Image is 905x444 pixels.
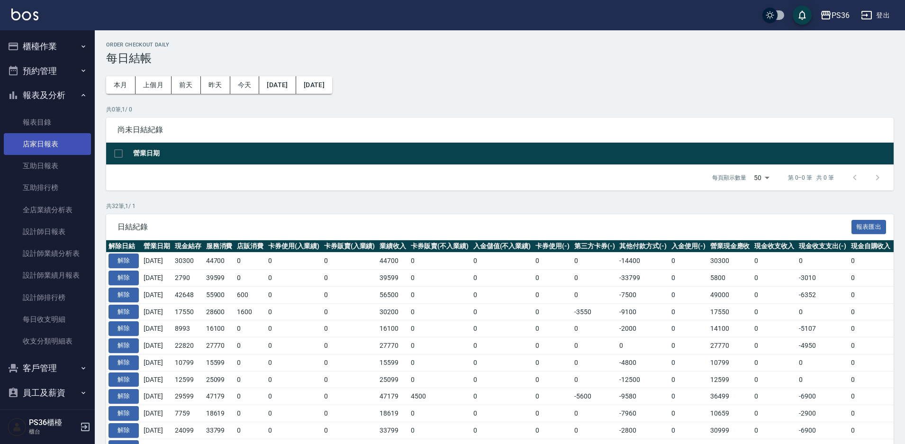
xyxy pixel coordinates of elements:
[266,405,322,422] td: 0
[849,303,893,320] td: 0
[172,337,204,354] td: 22820
[141,303,172,320] td: [DATE]
[617,240,669,253] th: 其他付款方式(-)
[29,418,77,427] h5: PS36櫃檯
[235,270,266,287] td: 0
[204,303,235,320] td: 28600
[533,388,572,405] td: 0
[118,222,851,232] span: 日結紀錄
[4,308,91,330] a: 每日收支明細
[669,422,708,439] td: 0
[471,286,534,303] td: 0
[4,381,91,405] button: 員工及薪資
[204,240,235,253] th: 服務消費
[750,165,773,190] div: 50
[851,220,887,235] button: 報表匯出
[816,6,853,25] button: PS36
[172,320,204,337] td: 8993
[572,337,617,354] td: 0
[322,422,378,439] td: 0
[408,422,471,439] td: 0
[172,286,204,303] td: 42648
[708,337,752,354] td: 27770
[752,337,796,354] td: 0
[106,240,141,253] th: 解除日結
[377,270,408,287] td: 39599
[322,354,378,371] td: 0
[572,405,617,422] td: 0
[849,388,893,405] td: 0
[322,240,378,253] th: 卡券販賣(入業績)
[106,105,894,114] p: 共 0 筆, 1 / 0
[849,270,893,287] td: 0
[109,338,139,353] button: 解除
[141,240,172,253] th: 營業日期
[235,371,266,388] td: 0
[832,9,850,21] div: PS36
[752,422,796,439] td: 0
[377,354,408,371] td: 15599
[471,405,534,422] td: 0
[849,253,893,270] td: 0
[857,7,894,24] button: 登出
[408,371,471,388] td: 0
[106,202,894,210] p: 共 32 筆, 1 / 1
[377,240,408,253] th: 業績收入
[849,354,893,371] td: 0
[708,253,752,270] td: 30300
[29,427,77,436] p: 櫃台
[377,371,408,388] td: 25099
[752,405,796,422] td: 0
[533,337,572,354] td: 0
[109,254,139,268] button: 解除
[796,422,849,439] td: -6900
[377,286,408,303] td: 56500
[141,253,172,270] td: [DATE]
[849,337,893,354] td: 0
[669,270,708,287] td: 0
[408,320,471,337] td: 0
[408,303,471,320] td: 0
[235,320,266,337] td: 0
[708,320,752,337] td: 14100
[669,405,708,422] td: 0
[172,240,204,253] th: 現金結存
[408,405,471,422] td: 0
[617,405,669,422] td: -7960
[708,240,752,253] th: 營業現金應收
[408,253,471,270] td: 0
[4,155,91,177] a: 互助日報表
[235,286,266,303] td: 600
[322,371,378,388] td: 0
[131,143,894,165] th: 營業日期
[796,303,849,320] td: 0
[266,286,322,303] td: 0
[796,286,849,303] td: -6352
[796,405,849,422] td: -2900
[4,221,91,243] a: 設計師日報表
[752,286,796,303] td: 0
[109,389,139,404] button: 解除
[172,354,204,371] td: 10799
[4,83,91,108] button: 報表及分析
[4,177,91,199] a: 互助排行榜
[617,286,669,303] td: -7500
[471,337,534,354] td: 0
[141,422,172,439] td: [DATE]
[106,76,136,94] button: 本月
[617,337,669,354] td: 0
[796,354,849,371] td: 0
[266,253,322,270] td: 0
[849,320,893,337] td: 0
[533,286,572,303] td: 0
[669,320,708,337] td: 0
[109,372,139,387] button: 解除
[266,240,322,253] th: 卡券使用(入業績)
[377,405,408,422] td: 18619
[533,253,572,270] td: 0
[572,303,617,320] td: -3550
[572,388,617,405] td: -5600
[572,354,617,371] td: 0
[669,253,708,270] td: 0
[708,405,752,422] td: 10659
